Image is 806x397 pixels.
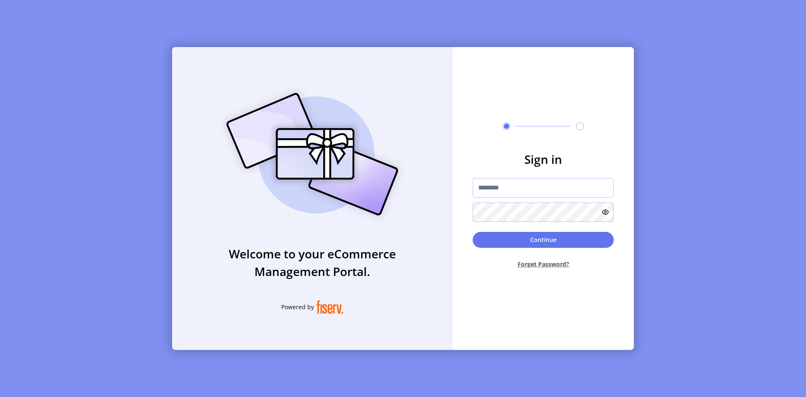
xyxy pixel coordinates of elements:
[473,253,614,275] button: Forget Password?
[281,302,314,311] span: Powered by
[473,150,614,168] h3: Sign in
[172,245,453,280] h3: Welcome to your eCommerce Management Portal.
[473,232,614,248] button: Continue
[214,84,411,225] img: card_Illustration.svg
